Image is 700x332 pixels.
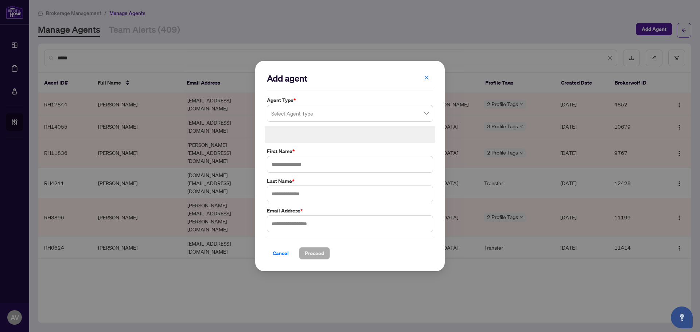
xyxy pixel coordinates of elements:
[267,73,433,84] h2: Add agent
[267,177,433,185] label: Last Name
[267,247,295,259] button: Cancel
[273,247,289,259] span: Cancel
[267,147,433,155] label: First Name
[267,96,433,104] label: Agent Type
[671,306,693,328] button: Open asap
[267,207,433,215] label: Email Address
[424,75,429,80] span: close
[299,247,330,259] button: Proceed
